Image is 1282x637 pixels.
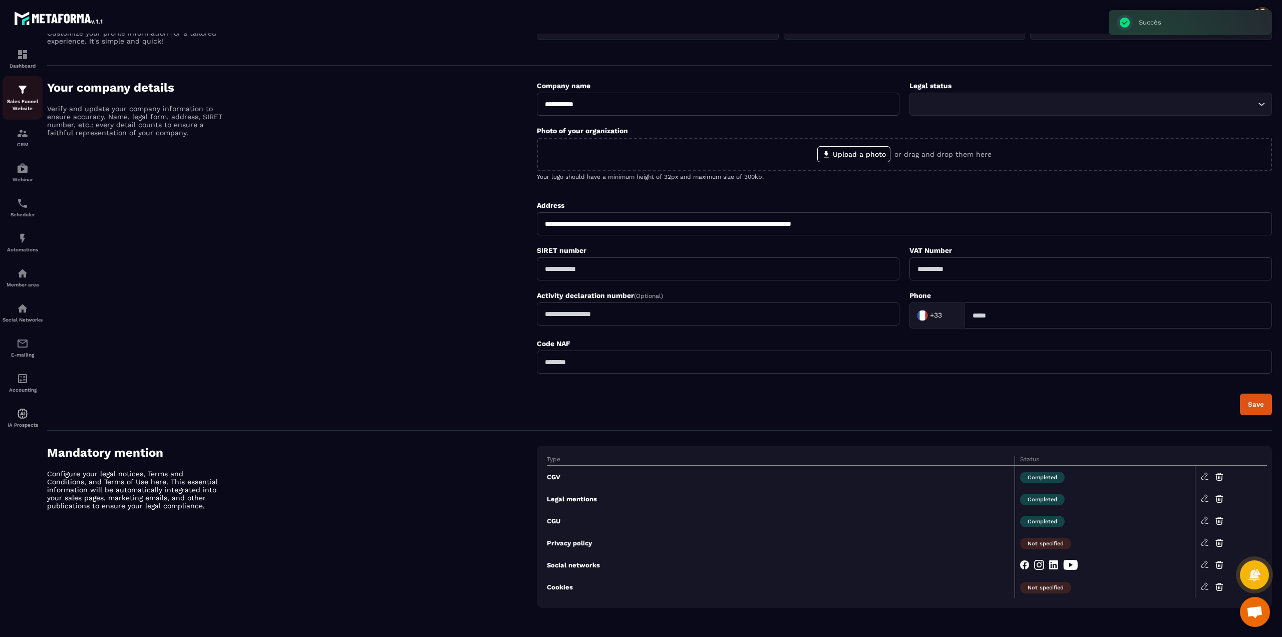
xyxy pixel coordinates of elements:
[17,49,29,61] img: formation
[547,466,1015,488] td: CGV
[547,510,1015,532] td: CGU
[3,330,43,365] a: emailemailE-mailing
[3,76,43,120] a: formationformationSales Funnel Website
[3,260,43,295] a: automationsautomationsMember area
[1063,560,1078,570] img: youtube-w.d4699799.svg
[47,446,537,460] h4: Mandatory mention
[916,99,1255,110] input: Search for option
[17,127,29,139] img: formation
[1020,494,1065,505] span: Completed
[3,41,43,76] a: formationformationDashboard
[17,197,29,209] img: scheduler
[909,82,951,90] label: Legal status
[909,246,952,254] label: VAT Number
[3,190,43,225] a: schedulerschedulerScheduler
[3,98,43,112] p: Sales Funnel Website
[1034,560,1044,570] img: instagram-w.03fc5997.svg
[17,162,29,174] img: automations
[817,146,890,162] label: Upload a photo
[14,9,104,27] img: logo
[1240,597,1270,627] div: Mở cuộc trò chuyện
[634,292,663,299] span: (Optional)
[3,212,43,217] p: Scheduler
[537,246,586,254] label: SIRET number
[1240,394,1272,415] button: Save
[930,310,942,321] span: +33
[537,82,590,90] label: Company name
[3,142,43,147] p: CRM
[3,120,43,155] a: formationformationCRM
[909,302,965,329] div: Search for option
[17,338,29,350] img: email
[537,340,570,348] label: Code NAF
[47,81,537,95] h4: Your company details
[1248,401,1264,408] div: Save
[17,84,29,96] img: formation
[3,177,43,182] p: Webinar
[17,408,29,420] img: automations
[17,302,29,314] img: social-network
[3,295,43,330] a: social-networksocial-networkSocial Networks
[1020,582,1071,593] span: Not specified
[3,155,43,190] a: automationsautomationsWebinar
[17,267,29,279] img: automations
[17,232,29,244] img: automations
[944,308,954,323] input: Search for option
[1020,516,1065,527] span: Completed
[537,201,564,209] label: Address
[909,291,931,299] label: Phone
[1015,456,1195,466] th: Status
[3,282,43,287] p: Member area
[3,225,43,260] a: automationsautomationsAutomations
[894,150,992,158] p: or drag and drop them here
[1020,472,1065,483] span: Completed
[47,470,222,510] p: Configure your legal notices, Terms and Conditions, and Terms of Use here. This essential informa...
[909,93,1272,116] div: Search for option
[17,373,29,385] img: accountant
[47,29,222,45] p: Customize your profile information for a tailored experience. It's simple and quick!
[547,532,1015,554] td: Privacy policy
[3,63,43,69] p: Dashboard
[3,317,43,323] p: Social Networks
[547,576,1015,598] td: Cookies
[3,365,43,400] a: accountantaccountantAccounting
[547,554,1015,576] td: Social networks
[547,488,1015,510] td: Legal mentions
[3,387,43,393] p: Accounting
[537,291,663,299] label: Activity declaration number
[3,422,43,428] p: IA Prospects
[912,305,932,326] img: Country Flag
[3,247,43,252] p: Automations
[1020,538,1071,549] span: Not specified
[1020,560,1029,570] img: fb-small-w.b3ce3e1f.svg
[537,173,1272,180] p: Your logo should have a minimum height of 32px and maximum size of 300kb.
[547,456,1015,466] th: Type
[47,105,222,137] p: Verify and update your company information to ensure accuracy. Name, legal form, address, SIRET n...
[1049,560,1058,570] img: linkedin-small-w.c67d805a.svg
[3,352,43,358] p: E-mailing
[537,127,628,135] label: Photo of your organization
